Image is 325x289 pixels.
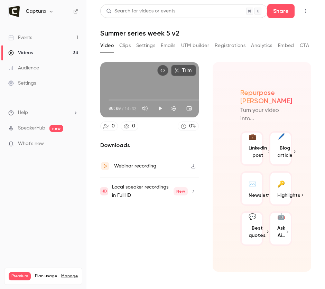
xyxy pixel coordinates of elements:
[106,8,175,15] div: Search for videos or events
[269,171,292,206] button: 🔑Highlights
[300,40,309,51] button: CTA
[249,224,266,239] span: Best quotes
[121,122,138,131] a: 0
[9,6,20,17] img: Captura
[112,183,188,200] div: Local speaker recordings in FullHD
[70,141,78,147] iframe: Noticeable Trigger
[249,178,256,189] div: ✉️
[136,40,155,51] button: Settings
[138,102,152,115] button: Mute
[277,144,292,159] span: Blog article
[269,211,292,246] button: 🤖Ask Ai...
[61,273,78,279] a: Manage
[277,132,285,142] div: 🖊️
[8,109,78,116] li: help-dropdown-opener
[121,105,124,112] span: /
[26,8,46,15] h6: Captura
[249,144,267,159] span: LinkedIn post
[251,40,272,51] button: Analytics
[240,211,263,246] button: 💬Best quotes
[249,132,256,142] div: 💼
[8,65,39,71] div: Audience
[8,34,32,41] div: Events
[100,122,118,131] a: 0
[178,122,199,131] a: 0%
[157,65,168,76] button: Embed video
[153,102,167,115] button: Play
[18,140,44,147] span: What's new
[132,123,135,130] div: 0
[9,272,31,280] span: Premium
[49,125,63,132] span: new
[8,80,36,87] div: Settings
[277,178,285,189] div: 🔑
[240,106,292,123] p: Turn your video into...
[189,123,196,130] div: 0 %
[277,192,300,199] span: Highlights
[114,162,156,170] div: Webinar recording
[35,273,57,279] span: Plan usage
[267,4,295,18] button: Share
[18,109,28,116] span: Help
[182,102,196,115] button: Turn on miniplayer
[18,125,45,132] a: SpeakerHub
[300,6,311,17] button: Top Bar Actions
[109,105,121,112] span: 00:00
[100,29,311,37] h1: Summer series week 5 v2
[240,171,263,206] button: ✉️Newsletter
[167,102,181,115] button: Settings
[197,102,211,115] button: Full screen
[277,212,285,222] div: 🤖
[240,131,263,166] button: 💼LinkedIn post
[181,40,209,51] button: UTM builder
[100,40,114,51] button: Video
[124,105,137,112] span: 14:33
[171,65,196,76] button: Trim
[269,131,292,166] button: 🖊️Blog article
[249,192,275,199] span: Newsletter
[119,40,131,51] button: Clips
[100,141,199,150] h2: Downloads
[112,123,115,130] div: 0
[278,40,294,51] button: Embed
[277,224,285,239] span: Ask Ai...
[8,49,33,56] div: Videos
[249,212,256,222] div: 💬
[161,40,175,51] button: Emails
[215,40,245,51] button: Registrations
[109,105,137,112] div: 00:00
[174,187,188,195] span: New
[240,88,292,105] h2: Repurpose [PERSON_NAME]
